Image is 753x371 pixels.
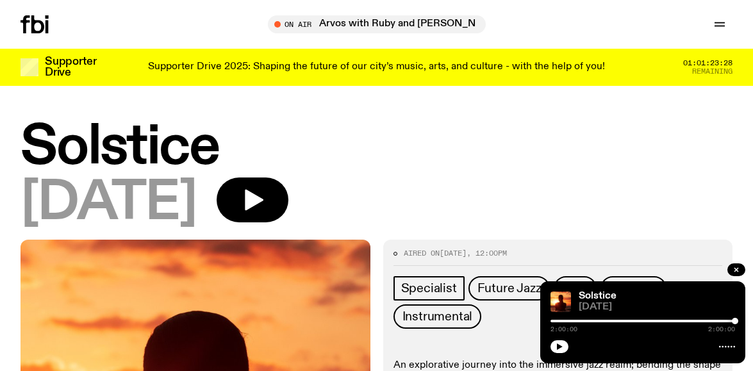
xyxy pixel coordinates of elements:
[393,304,482,329] a: Instrumental
[683,60,732,67] span: 01:01:23:28
[708,326,735,333] span: 2:00:00
[600,276,667,301] a: Ambient
[401,281,457,295] span: Specialist
[21,122,732,174] h1: Solstice
[692,68,732,75] span: Remaining
[404,248,440,258] span: Aired on
[393,276,465,301] a: Specialist
[148,62,605,73] p: Supporter Drive 2025: Shaping the future of our city’s music, arts, and culture - with the help o...
[579,291,616,301] a: Solstice
[268,15,486,33] button: On AirArvos with Ruby and [PERSON_NAME]
[467,248,507,258] span: , 12:00pm
[477,281,542,295] span: Future Jazz
[45,56,96,78] h3: Supporter Drive
[550,326,577,333] span: 2:00:00
[440,248,467,258] span: [DATE]
[21,177,196,229] span: [DATE]
[579,302,735,312] span: [DATE]
[554,276,596,301] a: Jazz
[468,276,550,301] a: Future Jazz
[550,292,571,312] img: A girl standing in the ocean as waist level, staring into the rise of the sun.
[402,309,473,324] span: Instrumental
